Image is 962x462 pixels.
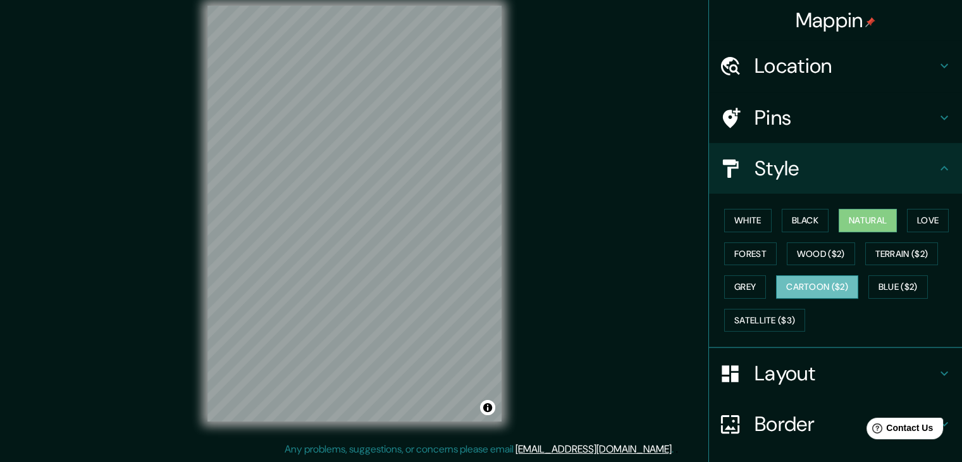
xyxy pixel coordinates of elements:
button: Terrain ($2) [865,242,939,266]
canvas: Map [207,6,502,421]
button: Love [907,209,949,232]
h4: Style [755,156,937,181]
img: pin-icon.png [865,17,875,27]
button: Black [782,209,829,232]
h4: Border [755,411,937,437]
button: Satellite ($3) [724,309,805,332]
h4: Mappin [796,8,876,33]
div: . [674,442,675,457]
iframe: Help widget launcher [849,413,948,448]
div: Pins [709,92,962,143]
h4: Pins [755,105,937,130]
a: [EMAIL_ADDRESS][DOMAIN_NAME] [515,442,672,456]
p: Any problems, suggestions, or concerns please email . [285,442,674,457]
button: Natural [839,209,897,232]
button: White [724,209,772,232]
button: Toggle attribution [480,400,495,415]
button: Cartoon ($2) [776,275,858,299]
button: Wood ($2) [787,242,855,266]
button: Grey [724,275,766,299]
div: Style [709,143,962,194]
button: Blue ($2) [868,275,928,299]
button: Forest [724,242,777,266]
div: Location [709,41,962,91]
div: . [675,442,678,457]
div: Layout [709,348,962,399]
div: Border [709,399,962,449]
h4: Location [755,53,937,78]
h4: Layout [755,361,937,386]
